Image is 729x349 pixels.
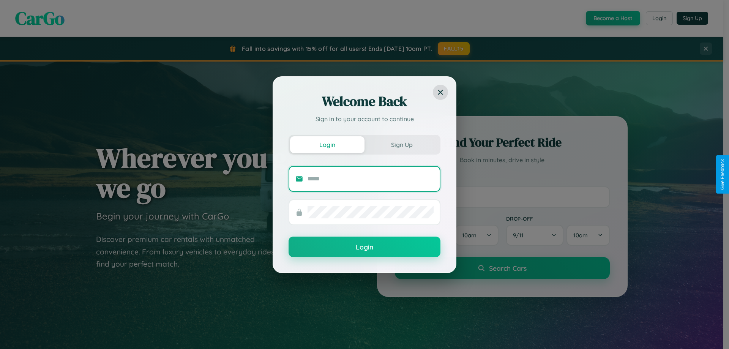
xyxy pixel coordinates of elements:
[289,92,440,111] h2: Welcome Back
[290,136,364,153] button: Login
[720,159,725,190] div: Give Feedback
[289,114,440,123] p: Sign in to your account to continue
[289,237,440,257] button: Login
[364,136,439,153] button: Sign Up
